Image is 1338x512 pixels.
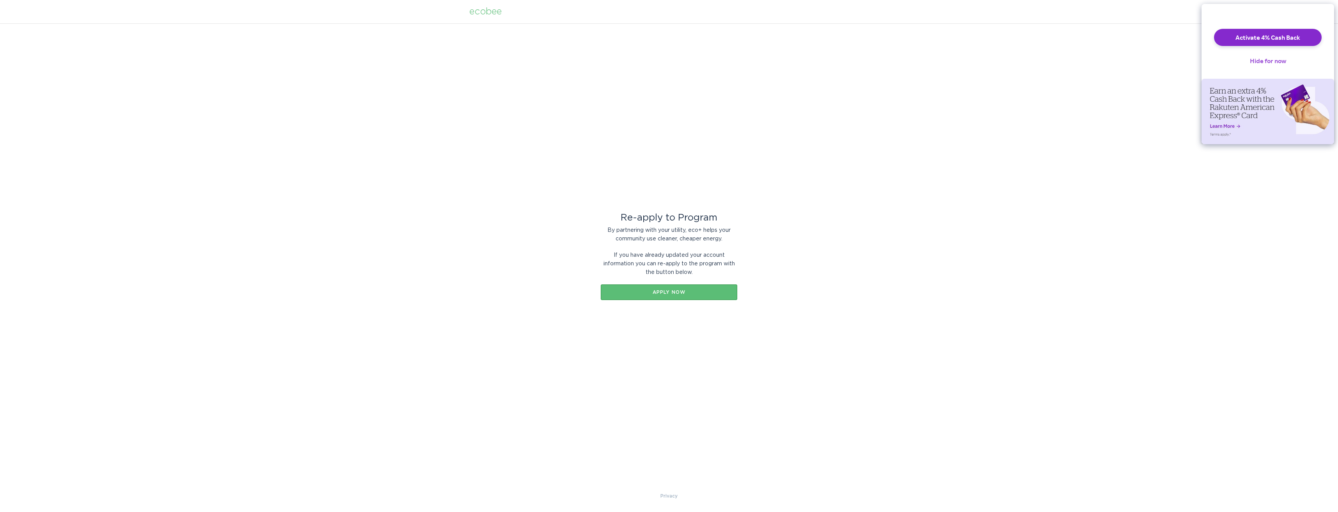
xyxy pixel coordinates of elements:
div: By partnering with your utility, eco+ helps your community use cleaner, cheaper energy. [601,226,737,243]
div: If you have already updated your account information you can re-apply to the program with the but... [601,251,737,277]
div: ecobee [469,7,502,16]
button: Apply now [601,284,737,300]
a: Privacy Policy & Terms of Use [660,492,678,500]
div: Apply now [605,290,733,295]
div: Re-apply to Program [601,214,737,222]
